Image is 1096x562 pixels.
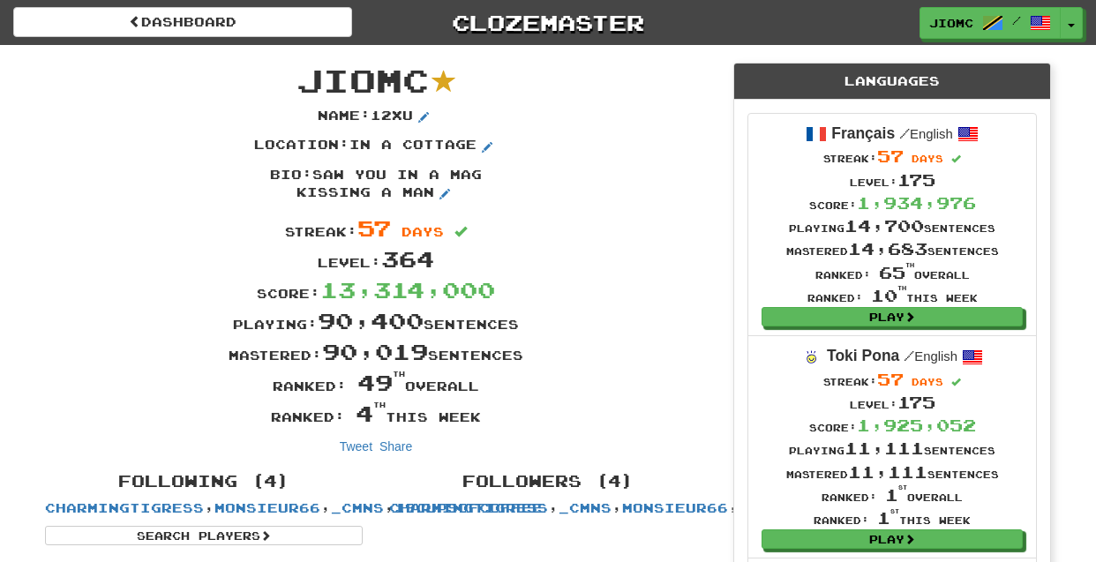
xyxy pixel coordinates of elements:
div: Score: [786,191,999,214]
span: 13,314,000 [320,276,495,303]
div: Languages [734,64,1050,100]
div: Level: [786,391,999,414]
sup: th [897,285,906,291]
span: 1,934,976 [857,193,976,213]
span: 14,683 [848,239,927,259]
span: 11,111 [845,438,924,458]
span: days [912,153,943,164]
div: , , , [376,464,720,517]
div: Playing sentences [786,437,999,460]
sup: th [393,370,405,378]
h4: Followers (4) [389,473,707,491]
div: Mastered sentences [786,237,999,260]
span: 4 [356,400,386,426]
div: Streak: [786,145,999,168]
a: CharmingTigress [389,500,548,515]
span: JioMc [929,15,973,31]
span: Streak includes today. [951,378,961,387]
a: Play [762,529,1023,549]
a: Play [762,307,1023,326]
div: Ranked: this week [786,506,999,529]
div: Level: [786,169,999,191]
small: English [899,127,953,141]
span: 57 [357,214,391,241]
p: Location : in a cottage [254,136,498,157]
span: / [1012,14,1021,26]
span: 90,019 [322,338,428,364]
small: English [904,349,957,363]
h4: Following (4) [45,473,363,491]
span: 57 [877,370,904,389]
a: monsieur66 [622,500,728,515]
div: Score: [32,274,720,305]
span: 49 [357,369,405,395]
a: Share [379,439,412,453]
span: / [904,348,914,363]
div: Playing sentences [786,214,999,237]
span: 175 [897,170,935,190]
a: _cmns [559,500,612,515]
span: JioMc [297,61,429,99]
a: CharmingTigress [45,500,204,515]
span: 65 [879,263,914,282]
div: Level: [32,244,720,274]
span: 11,111 [848,462,927,482]
span: / [899,125,910,141]
div: Ranked: this week [786,284,999,307]
span: days [402,224,444,239]
div: Score: [786,414,999,437]
span: 90,400 [318,307,424,333]
div: Ranked: overall [786,261,999,284]
sup: th [373,401,386,409]
sup: st [898,484,907,491]
sup: st [890,508,899,514]
a: JioMc / [920,7,1061,39]
span: 1 [877,508,899,528]
span: 1 [885,485,907,505]
span: 1,925,052 [857,416,976,435]
strong: Toki Pona [827,347,899,364]
strong: Français [831,124,895,142]
span: Streak includes today. [951,154,961,164]
span: days [912,376,943,387]
span: 10 [871,286,906,305]
a: monsieur66 [214,500,320,515]
a: Search Players [45,526,363,545]
sup: th [905,262,914,268]
span: 364 [381,245,434,272]
div: Streak: [786,368,999,391]
p: Name : 12xu [318,107,434,128]
a: Dashboard [13,7,352,37]
div: Mastered: sentences [32,336,720,367]
p: Bio : saw you in a mag kissing a man [244,166,508,205]
a: Clozemaster [379,7,717,38]
span: 57 [877,146,904,166]
div: Ranked: this week [32,398,720,429]
span: 14,700 [845,216,924,236]
a: _cmns [331,500,384,515]
div: Ranked: overall [786,483,999,506]
div: Ranked: overall [32,367,720,398]
span: 175 [897,393,935,412]
div: Playing: sentences [32,305,720,336]
div: Streak: [32,213,720,244]
div: Mastered sentences [786,461,999,483]
a: Tweet [340,439,372,453]
div: , , , [32,464,376,545]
